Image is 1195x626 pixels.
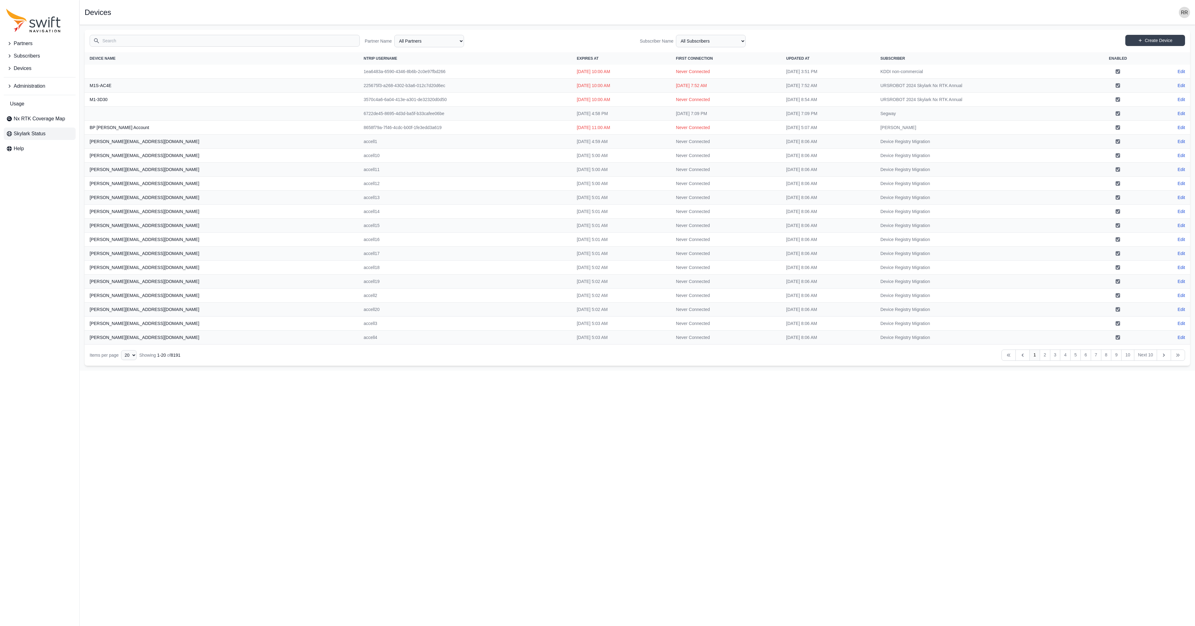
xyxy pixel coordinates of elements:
[139,352,180,358] div: Showing of
[90,353,119,358] span: Items per page
[4,62,76,75] button: Devices
[781,65,875,79] td: [DATE] 3:51 PM
[671,205,781,219] td: Never Connected
[875,205,1086,219] td: Device Registry Migration
[671,303,781,317] td: Never Connected
[14,65,31,72] span: Devices
[781,219,875,233] td: [DATE] 8:06 AM
[572,247,671,261] td: [DATE] 5:01 AM
[875,149,1086,163] td: Device Registry Migration
[875,303,1086,317] td: Device Registry Migration
[577,56,598,61] span: Expires At
[781,275,875,289] td: [DATE] 8:06 AM
[359,135,572,149] td: accell1
[781,233,875,247] td: [DATE] 8:06 AM
[572,163,671,177] td: [DATE] 5:00 AM
[572,219,671,233] td: [DATE] 5:01 AM
[1178,166,1185,173] a: Edit
[781,121,875,135] td: [DATE] 5:07 AM
[85,121,359,135] th: BP [PERSON_NAME] Account
[85,93,359,107] th: M1-3D30
[671,247,781,261] td: Never Connected
[1086,52,1150,65] th: Enabled
[85,79,359,93] th: M1S-AC4E
[1178,124,1185,131] a: Edit
[671,135,781,149] td: Never Connected
[781,191,875,205] td: [DATE] 8:06 AM
[1029,350,1040,361] a: 1
[1178,292,1185,299] a: Edit
[85,233,359,247] th: [PERSON_NAME][EMAIL_ADDRESS][DOMAIN_NAME]
[10,100,24,108] span: Usage
[1178,96,1185,103] a: Edit
[572,121,671,135] td: [DATE] 11:00 AM
[14,115,65,123] span: Nx RTK Coverage Map
[14,82,45,90] span: Administration
[1178,264,1185,271] a: Edit
[1070,350,1081,361] a: 5
[781,303,875,317] td: [DATE] 8:06 AM
[4,98,76,110] a: Usage
[1178,82,1185,89] a: Edit
[671,107,781,121] td: [DATE] 7:09 PM
[781,93,875,107] td: [DATE] 8:54 AM
[781,205,875,219] td: [DATE] 8:06 AM
[781,135,875,149] td: [DATE] 8:06 AM
[1178,222,1185,229] a: Edit
[157,353,166,358] span: 1 - 20
[781,149,875,163] td: [DATE] 8:06 AM
[121,350,137,360] select: Display Limit
[875,191,1086,205] td: Device Registry Migration
[1178,320,1185,327] a: Edit
[671,149,781,163] td: Never Connected
[1178,278,1185,285] a: Edit
[671,177,781,191] td: Never Connected
[572,233,671,247] td: [DATE] 5:01 AM
[1134,350,1157,361] a: Next 10
[85,303,359,317] th: [PERSON_NAME][EMAIL_ADDRESS][DOMAIN_NAME]
[572,261,671,275] td: [DATE] 5:02 AM
[359,65,572,79] td: 1ea6483a-6590-4346-8b6b-2c0e97fbd266
[85,205,359,219] th: [PERSON_NAME][EMAIL_ADDRESS][DOMAIN_NAME]
[90,35,360,47] input: Search
[786,56,809,61] span: Updated At
[1178,194,1185,201] a: Edit
[1178,110,1185,117] a: Edit
[14,40,32,47] span: Partners
[1080,350,1091,361] a: 6
[14,52,40,60] span: Subscribers
[781,107,875,121] td: [DATE] 7:09 PM
[875,317,1086,331] td: Device Registry Migration
[359,331,572,345] td: accell4
[671,121,781,135] td: Never Connected
[359,121,572,135] td: 8658f79a-7f46-4cdc-b00f-1fe3edd3a619
[875,261,1086,275] td: Device Registry Migration
[4,113,76,125] a: Nx RTK Coverage Map
[572,149,671,163] td: [DATE] 5:00 AM
[359,233,572,247] td: accell16
[572,191,671,205] td: [DATE] 5:01 AM
[359,163,572,177] td: accell11
[359,275,572,289] td: accell19
[85,345,1190,366] nav: Table navigation
[85,331,359,345] th: [PERSON_NAME][EMAIL_ADDRESS][DOMAIN_NAME]
[671,289,781,303] td: Never Connected
[1050,350,1061,361] a: 3
[359,191,572,205] td: accell13
[85,163,359,177] th: [PERSON_NAME][EMAIL_ADDRESS][DOMAIN_NAME]
[359,289,572,303] td: accell2
[781,177,875,191] td: [DATE] 8:06 AM
[1178,152,1185,159] a: Edit
[1179,7,1190,18] img: user photo
[875,289,1086,303] td: Device Registry Migration
[875,121,1086,135] td: [PERSON_NAME]
[394,35,464,47] select: Partner Name
[671,233,781,247] td: Never Connected
[14,130,45,137] span: Skylark Status
[359,261,572,275] td: accell18
[359,317,572,331] td: accell3
[781,247,875,261] td: [DATE] 8:06 AM
[85,289,359,303] th: [PERSON_NAME][EMAIL_ADDRESS][DOMAIN_NAME]
[572,275,671,289] td: [DATE] 5:02 AM
[85,247,359,261] th: [PERSON_NAME][EMAIL_ADDRESS][DOMAIN_NAME]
